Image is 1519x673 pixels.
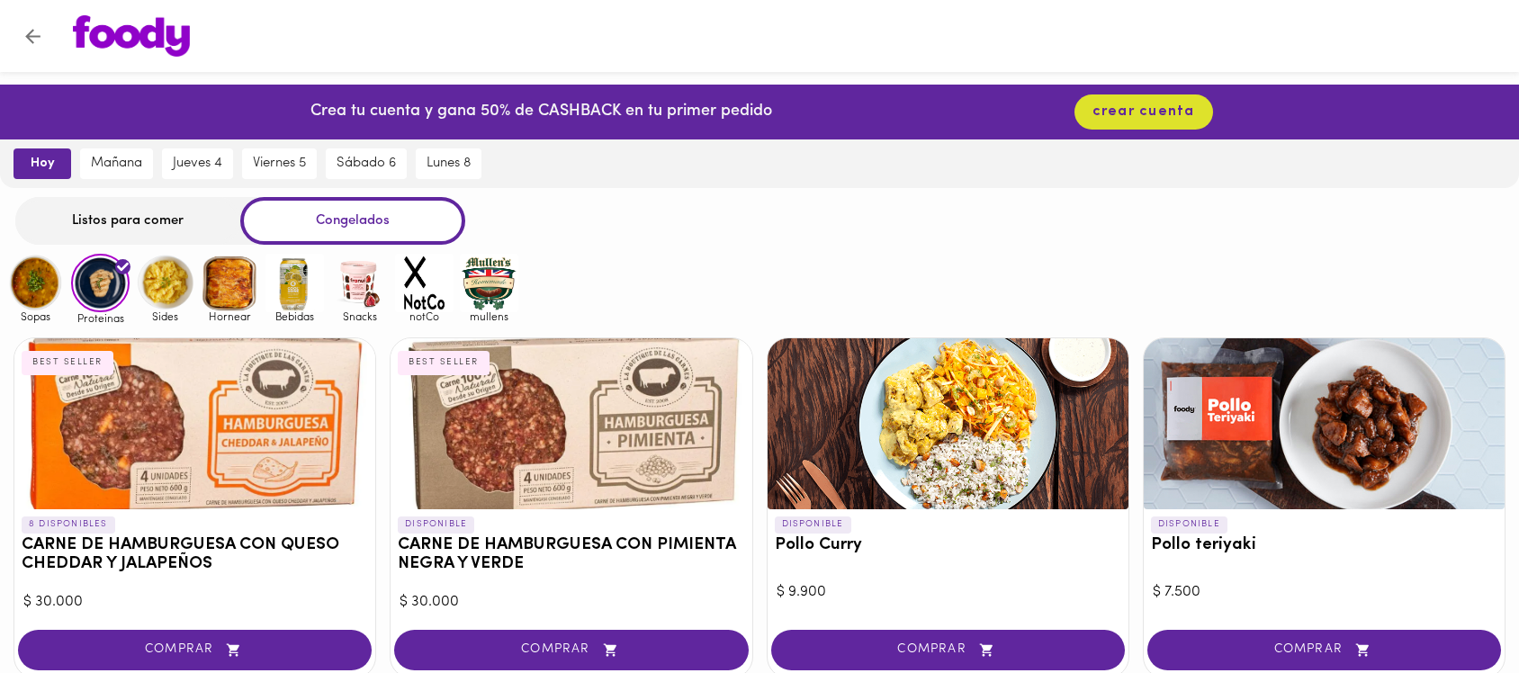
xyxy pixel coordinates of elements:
span: COMPRAR [1170,642,1479,658]
div: BEST SELLER [398,351,490,374]
img: Sides [136,254,194,312]
div: Pollo teriyaki [1144,338,1505,509]
button: lunes 8 [416,148,481,179]
span: Sopas [6,310,65,322]
h3: CARNE DE HAMBURGUESA CON QUESO CHEDDAR Y JALAPEÑOS [22,536,368,574]
p: 8 DISPONIBLES [22,516,115,533]
button: COMPRAR [18,630,372,670]
div: CARNE DE HAMBURGUESA CON PIMIENTA NEGRA Y VERDE [391,338,751,509]
h3: Pollo Curry [775,536,1121,555]
img: logo.png [73,15,190,57]
div: BEST SELLER [22,351,113,374]
img: notCo [395,254,454,312]
div: Congelados [240,197,465,245]
p: DISPONIBLE [775,516,851,533]
button: crear cuenta [1074,94,1213,130]
img: Hornear [201,254,259,312]
button: hoy [13,148,71,179]
span: mullens [460,310,518,322]
p: DISPONIBLE [398,516,474,533]
div: $ 30.000 [400,592,742,613]
h3: CARNE DE HAMBURGUESA CON PIMIENTA NEGRA Y VERDE [398,536,744,574]
div: $ 30.000 [23,592,366,613]
div: Pollo Curry [768,338,1128,509]
span: Proteinas [71,312,130,324]
span: viernes 5 [253,156,306,172]
p: DISPONIBLE [1151,516,1227,533]
button: COMPRAR [771,630,1125,670]
button: mañana [80,148,153,179]
span: sábado 6 [337,156,396,172]
span: Bebidas [265,310,324,322]
button: jueves 4 [162,148,233,179]
span: lunes 8 [427,156,471,172]
span: Snacks [330,310,389,322]
button: sábado 6 [326,148,407,179]
span: COMPRAR [794,642,1102,658]
button: Volver [11,14,55,58]
span: Hornear [201,310,259,322]
span: COMPRAR [417,642,725,658]
img: Bebidas [265,254,324,312]
button: COMPRAR [394,630,748,670]
span: mañana [91,156,142,172]
span: notCo [395,310,454,322]
span: Sides [136,310,194,322]
div: CARNE DE HAMBURGUESA CON QUESO CHEDDAR Y JALAPEÑOS [14,338,375,509]
img: Proteinas [71,254,130,312]
img: mullens [460,254,518,312]
span: COMPRAR [40,642,349,658]
span: hoy [26,156,58,172]
button: COMPRAR [1147,630,1501,670]
p: Crea tu cuenta y gana 50% de CASHBACK en tu primer pedido [310,101,772,124]
button: viernes 5 [242,148,317,179]
h3: Pollo teriyaki [1151,536,1497,555]
img: Snacks [330,254,389,312]
span: jueves 4 [173,156,222,172]
div: $ 7.500 [1153,582,1496,603]
div: Listos para comer [15,197,240,245]
div: $ 9.900 [777,582,1119,603]
img: Sopas [6,254,65,312]
span: crear cuenta [1092,103,1195,121]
